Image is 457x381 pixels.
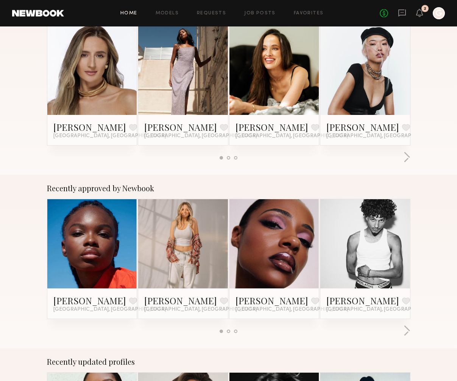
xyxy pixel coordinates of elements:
[326,294,399,307] a: [PERSON_NAME]
[433,7,445,19] a: G
[424,7,426,11] div: 2
[326,307,439,313] span: [GEOGRAPHIC_DATA], [GEOGRAPHIC_DATA]
[236,121,308,133] a: [PERSON_NAME]
[326,133,439,139] span: [GEOGRAPHIC_DATA], [GEOGRAPHIC_DATA]
[47,357,410,366] div: Recently updated profiles
[120,11,137,16] a: Home
[144,133,257,139] span: [GEOGRAPHIC_DATA], [GEOGRAPHIC_DATA]
[294,11,324,16] a: Favorites
[53,121,126,133] a: [PERSON_NAME]
[144,307,257,313] span: [GEOGRAPHIC_DATA], [GEOGRAPHIC_DATA]
[144,294,217,307] a: [PERSON_NAME]
[236,307,348,313] span: [GEOGRAPHIC_DATA], [GEOGRAPHIC_DATA]
[244,11,276,16] a: Job Posts
[53,294,126,307] a: [PERSON_NAME]
[53,133,166,139] span: [GEOGRAPHIC_DATA], [GEOGRAPHIC_DATA]
[197,11,226,16] a: Requests
[53,307,166,313] span: [GEOGRAPHIC_DATA], [GEOGRAPHIC_DATA]
[144,121,217,133] a: [PERSON_NAME]
[47,184,410,193] div: Recently approved by Newbook
[236,294,308,307] a: [PERSON_NAME]
[156,11,179,16] a: Models
[326,121,399,133] a: [PERSON_NAME]
[236,133,348,139] span: [GEOGRAPHIC_DATA], [GEOGRAPHIC_DATA]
